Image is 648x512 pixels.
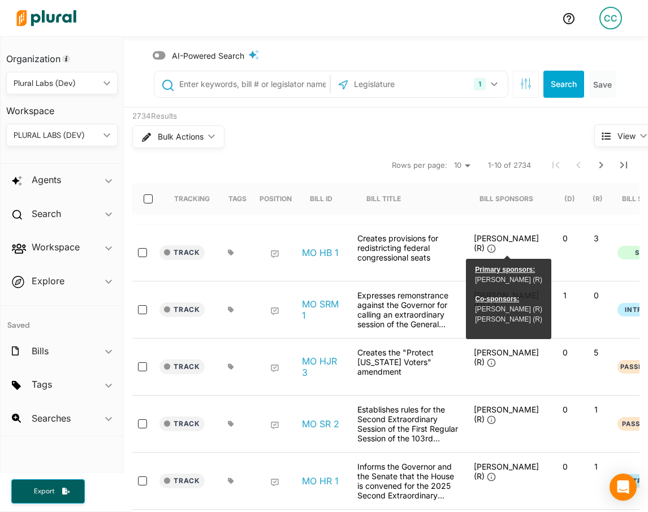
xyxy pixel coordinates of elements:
div: Bill Title [366,183,411,215]
div: CC [599,7,622,29]
div: Establishes rules for the Second Extraordinary Session of the First Regular Session of the 103rd ... [352,405,465,443]
div: (R) [593,183,603,215]
span: 1-10 of 2734 [488,160,531,171]
div: Add tags [228,249,234,256]
div: Expresses remonstrance against the Governor for calling an extraordinary session of the General A... [352,290,465,329]
p: 0 [554,405,576,414]
div: Add Position Statement [270,364,279,373]
p: 0 [554,462,576,471]
button: Track [159,416,205,431]
button: Search [543,71,584,98]
span: [PERSON_NAME] (R) [474,405,539,424]
div: (D) [564,194,575,203]
p: 1 [585,462,607,471]
div: PLURAL LABS (DEV) [14,129,99,141]
a: [PERSON_NAME] (R) [475,315,542,323]
span: [PERSON_NAME] (R) [474,348,539,367]
div: Add Position Statement [270,421,279,430]
button: First Page [545,154,567,176]
a: MO HB 1 [302,247,339,258]
p: 3 [585,233,607,243]
div: (R) [593,194,603,203]
p: 0 [585,290,607,300]
div: Bill Sponsors [479,194,533,203]
input: select-row-state-mo-2025s2-hr1 [138,476,147,485]
h3: Organization [6,42,118,67]
input: Legislature [353,73,469,95]
input: select-row-state-mo-2025s2-srm1 [138,305,147,314]
button: Next Page [590,154,612,176]
div: Tracking [174,194,210,203]
h2: Search [32,207,61,220]
p: 0 [554,233,576,243]
input: select-row-state-mo-2025s2-hjr3 [138,362,147,371]
span: Co-sponsors: [475,295,519,303]
button: Track [159,245,205,260]
h2: Bills [32,345,49,357]
span: [PERSON_NAME] (R) [474,462,539,481]
a: MO SR 2 [302,418,339,429]
h3: Workspace [6,94,118,119]
span: Rows per page: [392,160,447,171]
div: Informs the Governor and the Senate that the House is convened for the 2025 Second Extraordinary ... [352,462,465,500]
button: 1 [469,73,505,95]
div: Bill Sponsors [479,183,533,215]
div: Position [260,194,292,203]
input: select-all-rows [144,194,153,203]
div: Add tags [228,420,234,427]
div: Add Position Statement [270,250,279,259]
div: 2734 Results [132,111,552,122]
div: Tooltip anchor [61,54,71,64]
button: Track [159,302,205,317]
input: select-row-state-mo-2025s2-sr2 [138,419,147,428]
button: Save [589,71,616,98]
button: Last Page [612,154,635,176]
div: Add tags [228,478,234,484]
h2: Agents [32,173,61,186]
span: [PERSON_NAME] (R) [474,233,539,253]
div: Tags [228,183,247,215]
div: Add tags [228,363,234,370]
h4: Saved [1,306,123,333]
div: Open Intercom Messenger [610,474,637,501]
h2: Workspace [32,241,80,253]
div: Creates the "Protect [US_STATE] Voters" amendment [352,348,465,386]
div: Position [260,183,292,215]
h2: Explore [32,275,64,287]
div: Add tags [228,306,234,313]
div: Plural Labs (Dev) [14,77,99,89]
div: Bill ID [310,183,343,215]
button: Export [11,479,85,504]
div: 1 [474,78,486,90]
p: 1 [585,405,607,414]
div: Bill ID [310,194,332,203]
h2: Searches [32,412,71,424]
a: [PERSON_NAME] (R) [475,276,542,284]
input: Enter keywords, bill # or legislator name [178,73,327,95]
p: 5 [585,348,607,357]
div: Tags [228,194,247,203]
button: Previous Page [567,154,590,176]
input: select-row-state-mo-2025s2-hb1 [138,248,147,257]
div: Add Position Statement [270,478,279,487]
button: Bulk Actions [132,125,224,148]
span: AI-Powered Search [172,50,244,62]
div: (D) [564,183,575,215]
a: MO HR 1 [302,475,339,487]
p: 1 [554,290,576,300]
a: [PERSON_NAME] (R) [475,305,542,313]
button: Track [159,474,205,488]
a: MO SRM 1 [302,298,345,321]
h2: Tags [32,378,52,390]
div: Bill Title [366,194,401,203]
span: Search Filters [520,78,532,88]
div: Tracking [174,183,210,215]
p: 0 [554,348,576,357]
span: Export [26,487,62,496]
div: Add Position Statement [270,307,279,316]
button: Track [159,359,205,374]
span: View [617,130,636,142]
span: Bulk Actions [158,133,204,141]
a: CC [590,2,631,34]
div: Creates provisions for redistricting federal congressional seats [352,233,465,272]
